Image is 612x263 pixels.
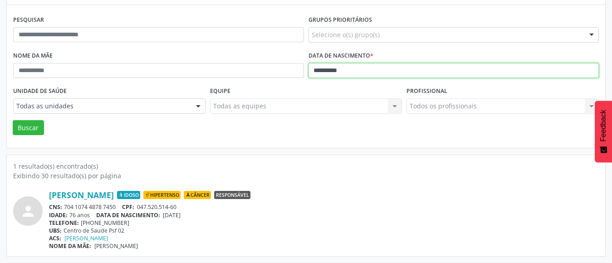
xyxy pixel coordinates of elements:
[49,219,599,227] div: [PHONE_NUMBER]
[49,203,62,211] span: CNS:
[96,211,160,219] span: DATA DE NASCIMENTO:
[20,203,36,219] i: person
[184,191,211,199] span: Câncer
[94,242,138,250] span: [PERSON_NAME]
[308,13,372,27] label: Grupos prioritários
[308,49,373,63] label: Data de nascimento
[214,191,250,199] span: Responsável
[64,234,108,242] a: [PERSON_NAME]
[49,211,68,219] span: IDADE:
[163,211,181,219] span: [DATE]
[49,211,599,219] div: 76 anos
[49,234,61,242] span: ACS:
[122,203,134,211] span: CPF:
[137,203,176,211] span: 047.520.514-60
[13,171,599,180] div: Exibindo 30 resultado(s) por página
[49,242,91,250] span: NOME DA MÃE:
[406,84,447,98] label: Profissional
[49,203,599,211] div: 704 1074 4878 7450
[13,84,67,98] label: Unidade de saúde
[49,219,79,227] span: TELEFONE:
[599,110,607,141] span: Feedback
[117,191,140,199] span: Idoso
[312,30,380,39] span: Selecione o(s) grupo(s)
[13,49,53,63] label: Nome da mãe
[143,191,181,199] span: Hipertenso
[13,161,599,171] div: 1 resultado(s) encontrado(s)
[49,227,62,234] span: UBS:
[13,13,44,27] label: Pesquisar
[210,84,230,98] label: Equipe
[49,227,599,234] div: Centro de Saude Psf 02
[595,101,612,162] button: Feedback - Mostrar pesquisa
[13,120,44,136] button: Buscar
[16,102,187,111] span: Todas as unidades
[49,190,114,200] a: [PERSON_NAME]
